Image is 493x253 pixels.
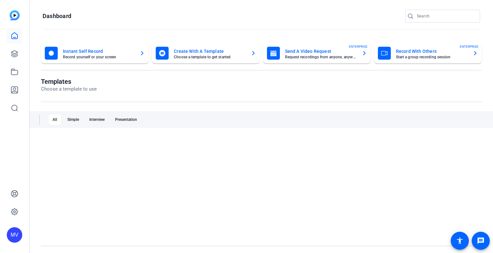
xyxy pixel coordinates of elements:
div: Interview [85,114,109,125]
mat-icon: message [477,237,485,245]
span: ENTERPRISE [460,44,478,49]
h1: Templates [41,78,97,85]
mat-card-subtitle: Record yourself or your screen [63,55,134,59]
button: Send A Video RequestRequest recordings from anyone, anywhereENTERPRISE [263,43,371,63]
mat-card-subtitle: Start a group recording session [396,55,468,59]
span: ENTERPRISE [349,44,368,49]
div: MV [7,227,22,243]
button: Record With OthersStart a group recording sessionENTERPRISE [374,43,482,63]
button: Create With A TemplateChoose a template to get started [152,43,260,63]
mat-card-title: Create With A Template [174,47,245,55]
mat-card-title: Send A Video Request [285,47,357,55]
input: Search [417,12,475,20]
p: Choose a template to use [41,85,97,93]
h1: Dashboard [43,12,71,20]
mat-icon: accessibility [456,237,464,245]
mat-card-title: Instant Self Record [63,47,134,55]
mat-card-title: Record With Others [396,47,468,55]
img: blue-gradient.svg [10,10,20,20]
button: Instant Self RecordRecord yourself or your screen [41,43,149,63]
mat-card-subtitle: Request recordings from anyone, anywhere [285,55,357,59]
div: All [49,114,61,125]
div: Simple [64,114,83,125]
div: Presentation [111,114,141,125]
mat-card-subtitle: Choose a template to get started [174,55,245,59]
